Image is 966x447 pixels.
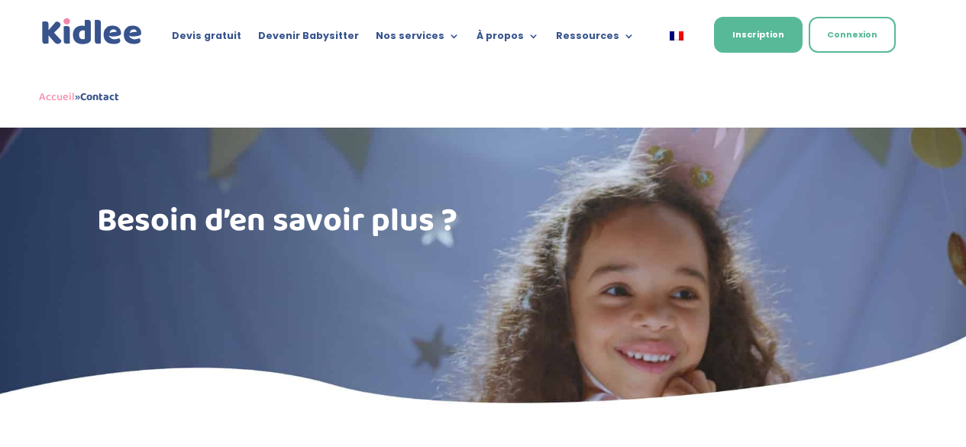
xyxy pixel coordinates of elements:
[477,31,539,47] a: À propos
[376,31,460,47] a: Nos services
[670,31,683,40] img: Français
[80,88,119,106] strong: Contact
[172,31,241,47] a: Devis gratuit
[39,15,146,48] a: Kidlee Logo
[714,17,803,53] a: Inscription
[39,88,75,106] a: Accueil
[556,31,635,47] a: Ressources
[809,17,896,53] a: Connexion
[258,31,359,47] a: Devenir Babysitter
[97,205,462,245] h1: Besoin d’en savoir plus ?
[39,88,119,106] span: »
[39,15,146,48] img: logo_kidlee_bleu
